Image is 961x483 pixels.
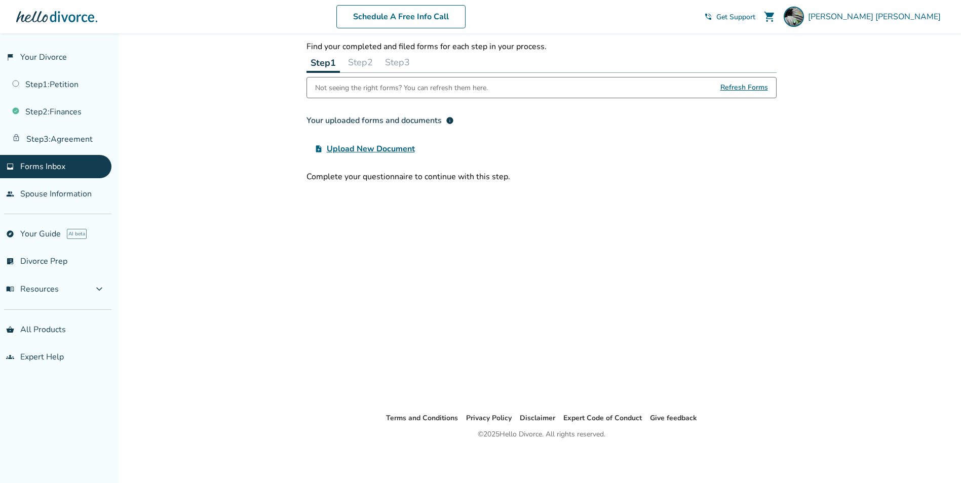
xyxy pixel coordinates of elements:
a: phone_in_talkGet Support [704,12,755,22]
button: Step2 [344,52,377,72]
a: Privacy Policy [466,413,512,423]
a: Expert Code of Conduct [563,413,642,423]
span: groups [6,353,14,361]
button: Step3 [381,52,414,72]
span: Upload New Document [327,143,415,155]
button: Step1 [306,52,340,73]
span: info [446,116,454,125]
span: flag_2 [6,53,14,61]
li: Give feedback [650,412,697,424]
p: Find your completed and filed forms for each step in your process. [306,41,777,52]
span: explore [6,230,14,238]
span: inbox [6,163,14,171]
li: Disclaimer [520,412,555,424]
span: shopping_basket [6,326,14,334]
a: Schedule A Free Info Call [336,5,466,28]
span: menu_book [6,285,14,293]
div: Complete your questionnaire to continue with this step. [306,171,777,182]
span: expand_more [93,283,105,295]
span: list_alt_check [6,257,14,265]
div: © 2025 Hello Divorce. All rights reserved. [478,428,605,440]
span: phone_in_talk [704,13,712,21]
span: people [6,190,14,198]
img: Olga Rodriguez [784,7,804,27]
span: AI beta [67,229,87,239]
div: Your uploaded forms and documents [306,114,454,127]
span: Forms Inbox [20,161,65,172]
a: Terms and Conditions [386,413,458,423]
span: shopping_cart [763,11,776,23]
span: [PERSON_NAME] [PERSON_NAME] [808,11,945,22]
span: Get Support [716,12,755,22]
span: upload_file [315,145,323,153]
iframe: Chat Widget [910,434,961,483]
span: Refresh Forms [720,77,768,98]
span: Resources [6,284,59,295]
div: Not seeing the right forms? You can refresh them here. [315,77,488,98]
